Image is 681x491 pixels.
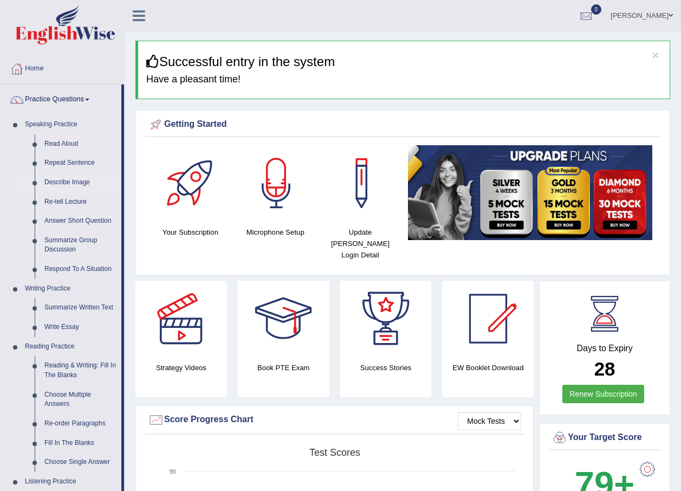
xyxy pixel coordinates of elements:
a: Describe Image [40,173,121,192]
img: small5.jpg [408,145,652,240]
h4: Microphone Setup [238,227,313,238]
a: Answer Short Question [40,211,121,231]
h4: Success Stories [340,362,432,373]
button: × [652,49,659,61]
a: Re-tell Lecture [40,192,121,212]
a: Writing Practice [20,279,121,299]
a: Choose Single Answer [40,453,121,472]
a: Summarize Written Text [40,298,121,318]
a: Re-order Paragraphs [40,414,121,434]
a: Choose Multiple Answers [40,385,121,414]
h4: Days to Expiry [552,344,658,353]
h4: Your Subscription [153,227,228,238]
a: Speaking Practice [20,115,121,134]
a: Renew Subscription [562,385,644,403]
b: 28 [594,358,615,379]
a: Fill In The Blanks [40,434,121,453]
h4: Have a pleasant time! [146,74,661,85]
a: Write Essay [40,318,121,337]
h4: Strategy Videos [135,362,227,373]
a: Summarize Group Discussion [40,231,121,260]
a: Reading & Writing: Fill In The Blanks [40,356,121,385]
div: Getting Started [148,117,658,133]
a: Reading Practice [20,337,121,357]
text: 90 [170,468,176,475]
div: Your Target Score [552,430,658,446]
tspan: Test scores [309,447,360,458]
h3: Successful entry in the system [146,55,661,69]
h4: Book PTE Exam [238,362,329,373]
a: Read Aloud [40,134,121,154]
h4: EW Booklet Download [442,362,534,373]
span: 0 [591,4,602,15]
div: Score Progress Chart [148,412,521,428]
a: Repeat Sentence [40,153,121,173]
a: Practice Questions [1,85,121,112]
a: Home [1,54,124,81]
a: Respond To A Situation [40,260,121,279]
h4: Update [PERSON_NAME] Login Detail [323,227,398,261]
